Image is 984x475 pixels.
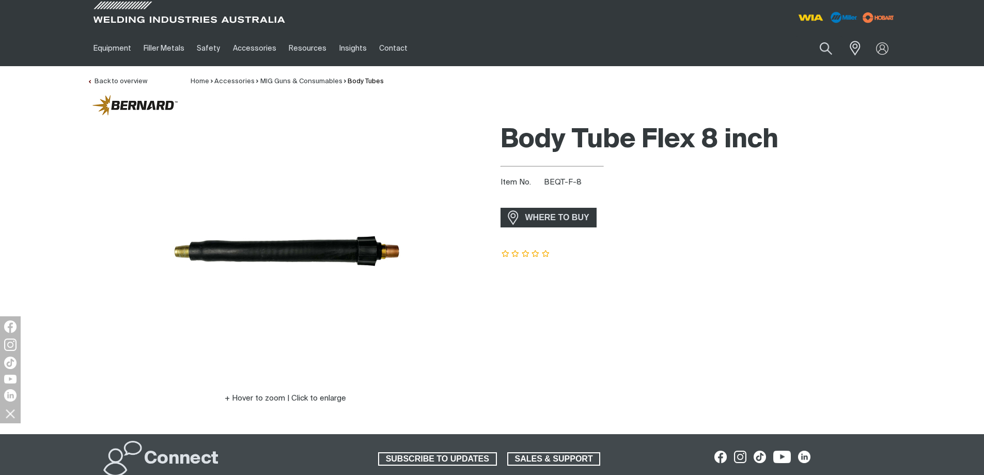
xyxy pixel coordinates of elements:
[87,78,147,85] a: Back to overview
[4,375,17,384] img: YouTube
[808,36,844,60] button: Search products
[378,452,497,466] a: SUBSCRIBE TO UPDATES
[4,357,17,369] img: TikTok
[4,389,17,402] img: LinkedIn
[137,30,191,66] a: Filler Metals
[379,452,496,466] span: SUBSCRIBE TO UPDATES
[191,76,384,87] nav: Breadcrumb
[144,448,218,470] h2: Connect
[501,124,897,157] h1: Body Tube Flex 8 inch
[87,30,137,66] a: Equipment
[501,251,551,258] span: Rating: {0}
[87,30,695,66] nav: Main
[373,30,414,66] a: Contact
[4,320,17,333] img: Facebook
[544,178,582,186] span: BEQT-F-8
[218,392,352,405] button: Hover to zoom | Click to enlarge
[157,118,415,377] img: Body Tube Flex 8 Inch
[4,339,17,351] img: Instagram
[507,452,601,466] a: SALES & SUPPORT
[191,78,209,85] a: Home
[283,30,333,66] a: Resources
[501,208,597,227] a: WHERE TO BUY
[2,405,19,422] img: hide socials
[214,78,255,85] a: Accessories
[260,78,342,85] a: MIG Guns & Consumables
[795,36,843,60] input: Product name or item number...
[860,10,897,25] img: miller
[333,30,372,66] a: Insights
[348,78,384,85] a: Body Tubes
[227,30,283,66] a: Accessories
[508,452,600,466] span: SALES & SUPPORT
[191,30,226,66] a: Safety
[519,209,596,226] span: WHERE TO BUY
[501,177,542,189] span: Item No.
